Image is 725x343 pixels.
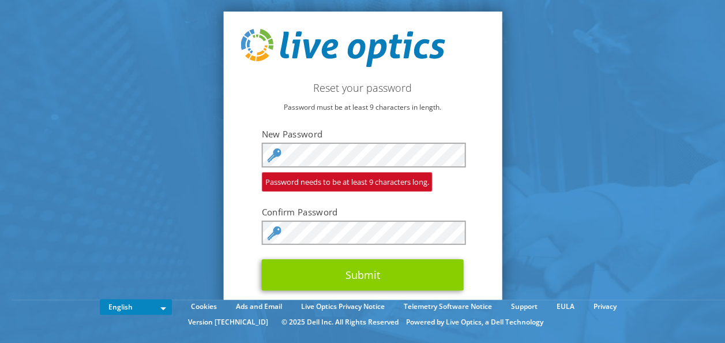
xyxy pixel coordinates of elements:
[182,300,226,313] a: Cookies
[406,316,543,329] li: Powered by Live Optics, a Dell Technology
[241,29,445,67] img: live_optics_svg.svg
[292,300,393,313] a: Live Optics Privacy Notice
[262,259,464,290] button: Submit
[395,300,501,313] a: Telemetry Software Notice
[262,206,464,218] label: Confirm Password
[585,300,625,313] a: Privacy
[182,316,274,329] li: Version [TECHNICAL_ID]
[227,300,291,313] a: Ads and Email
[241,81,484,94] h2: Reset your password
[241,101,484,114] p: Password must be at least 9 characters in length.
[276,316,404,329] li: © 2025 Dell Inc. All Rights Reserved
[502,300,546,313] a: Support
[548,300,583,313] a: EULA
[262,172,433,192] span: Password needs to be at least 9 characters long.
[262,128,464,140] label: New Password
